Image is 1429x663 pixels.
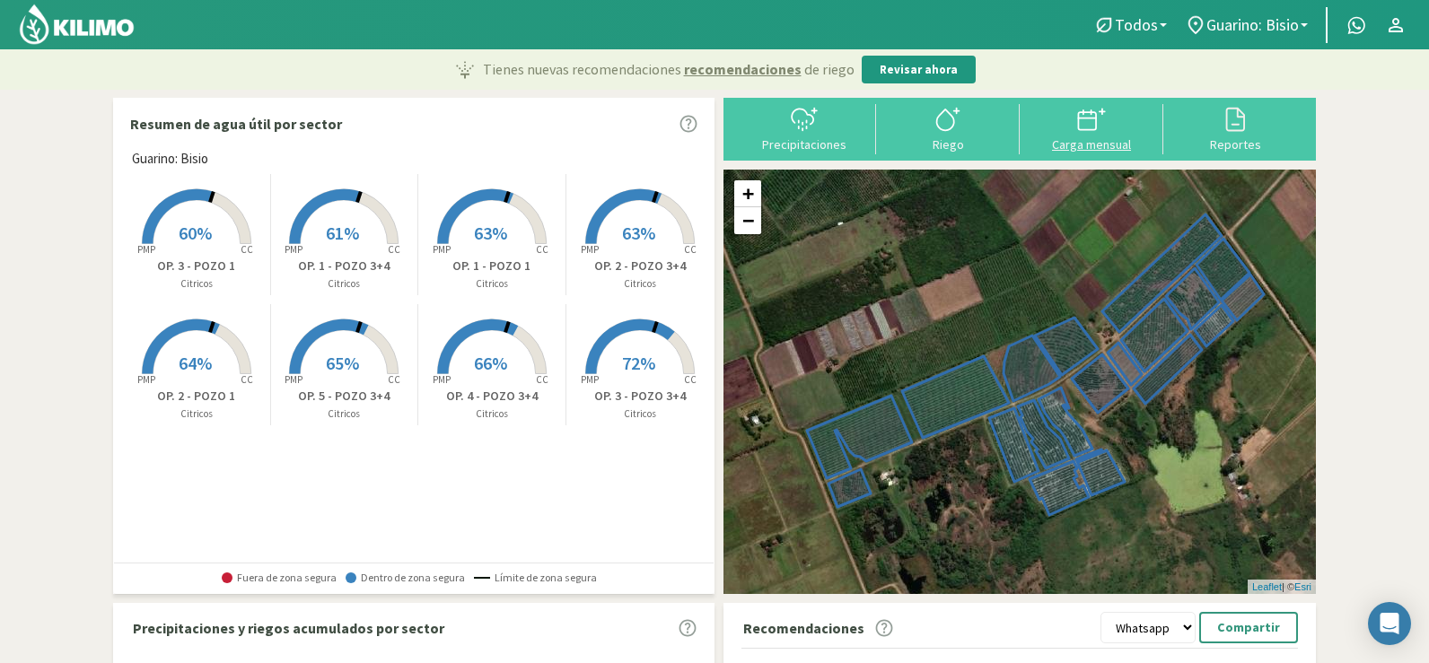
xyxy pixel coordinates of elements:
[743,617,864,639] p: Recomendaciones
[326,222,359,244] span: 61%
[133,617,444,639] p: Precipitaciones y riegos acumulados por sector
[1115,15,1158,34] span: Todos
[433,373,451,386] tspan: PMP
[137,243,155,256] tspan: PMP
[581,373,599,386] tspan: PMP
[734,207,761,234] a: Zoom out
[684,243,697,256] tspan: CC
[876,104,1020,152] button: Riego
[123,387,270,406] p: OP. 2 - POZO 1
[474,222,507,244] span: 63%
[271,257,418,275] p: OP. 1 - POZO 3+4
[130,113,342,135] p: Resumen de agua útil por sector
[241,373,253,386] tspan: CC
[880,61,958,79] p: Revisar ahora
[1217,617,1280,638] p: Compartir
[566,276,714,292] p: Citricos
[804,58,855,80] span: de riego
[622,222,655,244] span: 63%
[137,373,155,386] tspan: PMP
[732,104,876,152] button: Precipitaciones
[418,257,565,275] p: OP. 1 - POZO 1
[1020,104,1163,152] button: Carga mensual
[418,276,565,292] p: Citricos
[1025,138,1158,151] div: Carga mensual
[285,373,302,386] tspan: PMP
[433,243,451,256] tspan: PMP
[389,373,401,386] tspan: CC
[271,276,418,292] p: Citricos
[271,406,418,422] p: Citricos
[1252,581,1282,592] a: Leaflet
[881,138,1014,151] div: Riego
[418,406,565,422] p: Citricos
[566,257,714,275] p: OP. 2 - POZO 3+4
[123,406,270,422] p: Citricos
[1294,581,1311,592] a: Esri
[418,387,565,406] p: OP. 4 - POZO 3+4
[536,373,548,386] tspan: CC
[241,243,253,256] tspan: CC
[684,373,697,386] tspan: CC
[285,243,302,256] tspan: PMP
[1248,580,1316,595] div: | ©
[1368,602,1411,645] div: Open Intercom Messenger
[862,56,976,84] button: Revisar ahora
[1199,612,1298,643] button: Compartir
[1169,138,1302,151] div: Reportes
[581,243,599,256] tspan: PMP
[738,138,871,151] div: Precipitaciones
[123,257,270,275] p: OP. 3 - POZO 1
[684,58,802,80] span: recomendaciones
[474,352,507,374] span: 66%
[18,3,136,46] img: Kilimo
[1163,104,1307,152] button: Reportes
[734,180,761,207] a: Zoom in
[1206,15,1299,34] span: Guarino: Bisio
[132,149,208,170] span: Guarino: Bisio
[622,352,655,374] span: 72%
[222,571,337,584] span: Fuera de zona segura
[326,352,359,374] span: 65%
[346,571,465,584] span: Dentro de zona segura
[566,387,714,406] p: OP. 3 - POZO 3+4
[474,571,597,584] span: Límite de zona segura
[179,352,212,374] span: 64%
[179,222,212,244] span: 60%
[123,276,270,292] p: Citricos
[536,243,548,256] tspan: CC
[483,58,855,80] p: Tienes nuevas recomendaciones
[389,243,401,256] tspan: CC
[566,406,714,422] p: Citricos
[271,387,418,406] p: OP. 5 - POZO 3+4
